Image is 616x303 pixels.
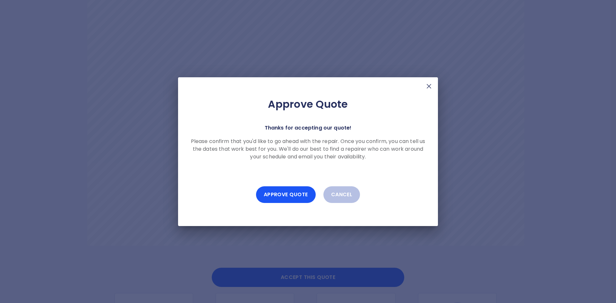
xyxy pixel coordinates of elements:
button: Cancel [323,186,360,203]
p: Thanks for accepting our quote! [265,123,352,132]
img: X Mark [425,82,433,90]
h2: Approve Quote [188,98,428,111]
button: Approve Quote [256,186,316,203]
p: Please confirm that you'd like to go ahead with the repair. Once you confirm, you can tell us the... [188,138,428,161]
